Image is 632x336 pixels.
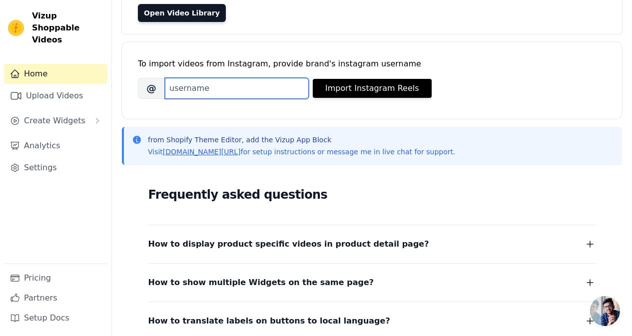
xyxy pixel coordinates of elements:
span: How to translate labels on buttons to local language? [148,314,390,328]
a: Upload Videos [4,86,107,106]
span: Create Widgets [24,115,85,127]
img: Vizup [8,20,24,36]
div: To import videos from Instagram, provide brand's instagram username [138,58,606,70]
a: Partners [4,288,107,308]
button: How to display product specific videos in product detail page? [148,237,596,251]
span: Vizup Shoppable Videos [32,10,103,46]
a: Pricing [4,268,107,288]
input: username [165,78,309,99]
h2: Frequently asked questions [148,185,596,205]
span: How to show multiple Widgets on the same page? [148,276,374,290]
div: Open chat [590,296,620,326]
a: Settings [4,158,107,178]
button: Import Instagram Reels [313,79,432,98]
button: How to show multiple Widgets on the same page? [148,276,596,290]
a: Open Video Library [138,4,226,22]
a: [DOMAIN_NAME][URL] [163,148,241,156]
button: Create Widgets [4,111,107,131]
span: @ [138,78,165,99]
p: Visit for setup instructions or message me in live chat for support. [148,147,455,157]
span: How to display product specific videos in product detail page? [148,237,429,251]
a: Home [4,64,107,84]
a: Setup Docs [4,308,107,328]
a: Analytics [4,136,107,156]
p: from Shopify Theme Editor, add the Vizup App Block [148,135,455,145]
button: How to translate labels on buttons to local language? [148,314,596,328]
